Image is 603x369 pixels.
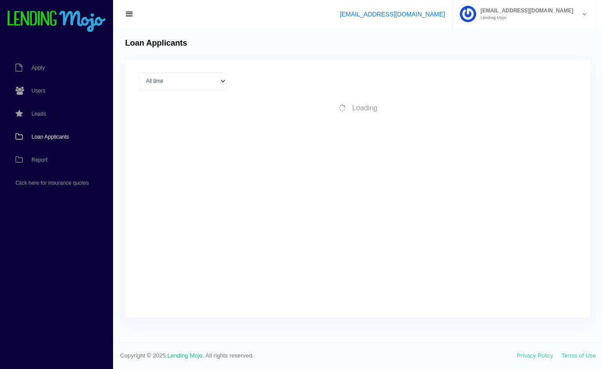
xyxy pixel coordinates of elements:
[340,11,445,18] a: [EMAIL_ADDRESS][DOMAIN_NAME]
[352,104,377,112] span: Loading
[168,352,203,359] a: Lending Mojo
[125,39,187,48] h4: Loan Applicants
[31,134,69,140] span: Loan Applicants
[561,352,596,359] a: Terms of Use
[31,65,45,70] span: Apply
[476,8,573,13] span: [EMAIL_ADDRESS][DOMAIN_NAME]
[31,157,47,163] span: Report
[460,6,476,22] img: Profile image
[476,16,573,20] small: Lending Mojo
[31,111,46,117] span: Leads
[16,180,89,186] span: Click here for insurance quotes
[7,11,106,33] img: logo-small.png
[31,88,45,93] span: Users
[120,351,517,360] span: Copyright © 2025. . All rights reserved.
[517,352,553,359] a: Privacy Policy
